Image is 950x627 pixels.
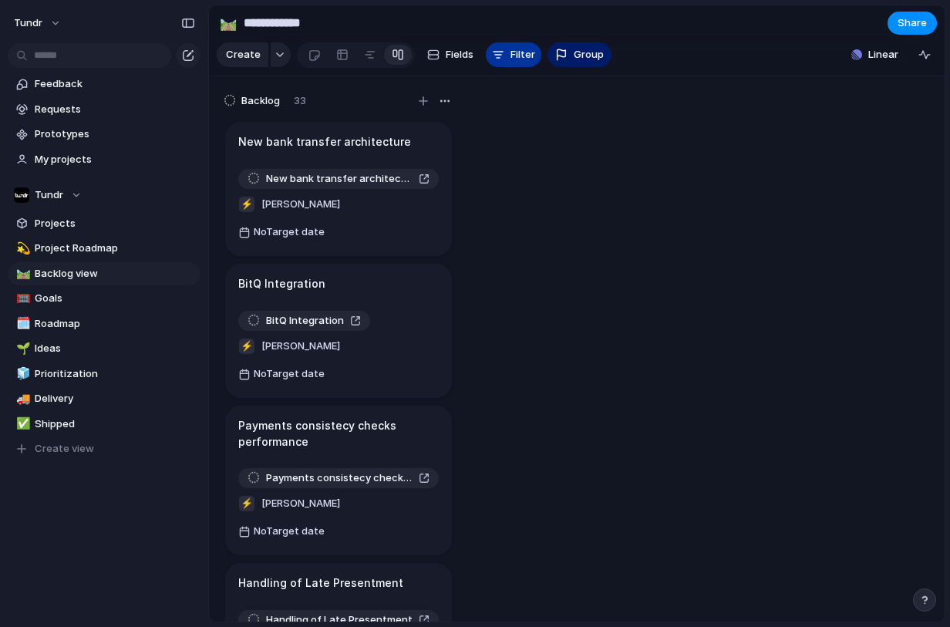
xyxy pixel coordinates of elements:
[8,212,200,235] a: Projects
[8,237,200,260] a: 💫Project Roadmap
[234,192,344,217] button: ⚡[PERSON_NAME]
[35,216,195,231] span: Projects
[898,15,927,31] span: Share
[35,416,195,432] span: Shipped
[261,339,340,354] span: [PERSON_NAME]
[35,366,195,382] span: Prioritization
[8,148,200,171] a: My projects
[16,415,27,433] div: ✅
[261,197,340,212] span: [PERSON_NAME]
[234,362,328,386] button: NoTarget date
[238,468,439,488] a: Payments consistecy checks performance
[547,42,611,67] button: Group
[35,441,94,457] span: Create view
[225,264,452,398] div: BitQ IntegrationBitQ Integration⚡[PERSON_NAME]NoTarget date
[14,366,29,382] button: 🧊
[241,93,280,109] span: Backlog
[238,275,325,292] h1: BitQ Integration
[216,11,241,35] button: 🛤️
[35,341,195,356] span: Ideas
[14,316,29,332] button: 🗓️
[239,496,254,511] div: ⚡
[234,220,328,244] button: NoTarget date
[35,187,63,203] span: Tundr
[486,42,541,67] button: Filter
[35,126,195,142] span: Prototypes
[14,241,29,256] button: 💫
[35,152,195,167] span: My projects
[220,12,237,33] div: 🛤️
[35,291,195,306] span: Goals
[446,47,473,62] span: Fields
[234,491,344,516] button: ⚡[PERSON_NAME]
[225,406,452,555] div: Payments consistecy checks performancePayments consistecy checks performance⚡[PERSON_NAME]NoTarge...
[35,76,195,92] span: Feedback
[254,524,325,539] span: No Target date
[868,47,898,62] span: Linear
[510,47,535,62] span: Filter
[35,266,195,281] span: Backlog view
[294,93,306,109] span: 33
[239,197,254,212] div: ⚡
[239,339,254,354] div: ⚡
[14,391,29,406] button: 🚚
[266,171,413,187] span: New bank transfer architecture
[8,98,200,121] a: Requests
[266,470,413,486] span: Payments consistecy checks performance
[16,290,27,308] div: 🥅
[16,365,27,383] div: 🧊
[238,311,370,331] a: BitQ Integration
[254,366,325,382] span: No Target date
[254,224,325,240] span: No Target date
[217,42,268,67] button: Create
[35,241,195,256] span: Project Roadmap
[845,43,905,66] button: Linear
[238,575,403,592] h1: Handling of Late Presentment
[574,47,604,62] span: Group
[35,391,195,406] span: Delivery
[35,102,195,117] span: Requests
[225,122,452,256] div: New bank transfer architectureNew bank transfer architecture⚡[PERSON_NAME]NoTarget date
[8,387,200,410] a: 🚚Delivery
[8,72,200,96] a: Feedback
[421,42,480,67] button: Fields
[7,11,69,35] button: Tundr
[35,316,195,332] span: Roadmap
[234,334,344,359] button: ⚡[PERSON_NAME]
[238,133,411,150] h1: New bank transfer architecture
[16,390,27,408] div: 🚚
[16,340,27,358] div: 🌱
[226,47,261,62] span: Create
[8,362,200,386] a: 🧊Prioritization
[8,312,200,335] a: 🗓️Roadmap
[8,123,200,146] a: Prototypes
[234,519,328,544] button: NoTarget date
[8,437,200,460] button: Create view
[238,169,439,189] a: New bank transfer architecture
[16,315,27,332] div: 🗓️
[8,337,200,360] a: 🌱Ideas
[8,287,200,310] a: 🥅Goals
[888,12,937,35] button: Share
[14,291,29,306] button: 🥅
[16,265,27,282] div: 🛤️
[14,266,29,281] button: 🛤️
[14,15,42,31] span: Tundr
[261,496,340,511] span: [PERSON_NAME]
[8,184,200,207] button: Tundr
[14,341,29,356] button: 🌱
[8,262,200,285] a: 🛤️Backlog view
[238,417,439,450] h1: Payments consistecy checks performance
[16,240,27,258] div: 💫
[8,413,200,436] a: ✅Shipped
[266,313,344,329] span: BitQ Integration
[14,416,29,432] button: ✅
